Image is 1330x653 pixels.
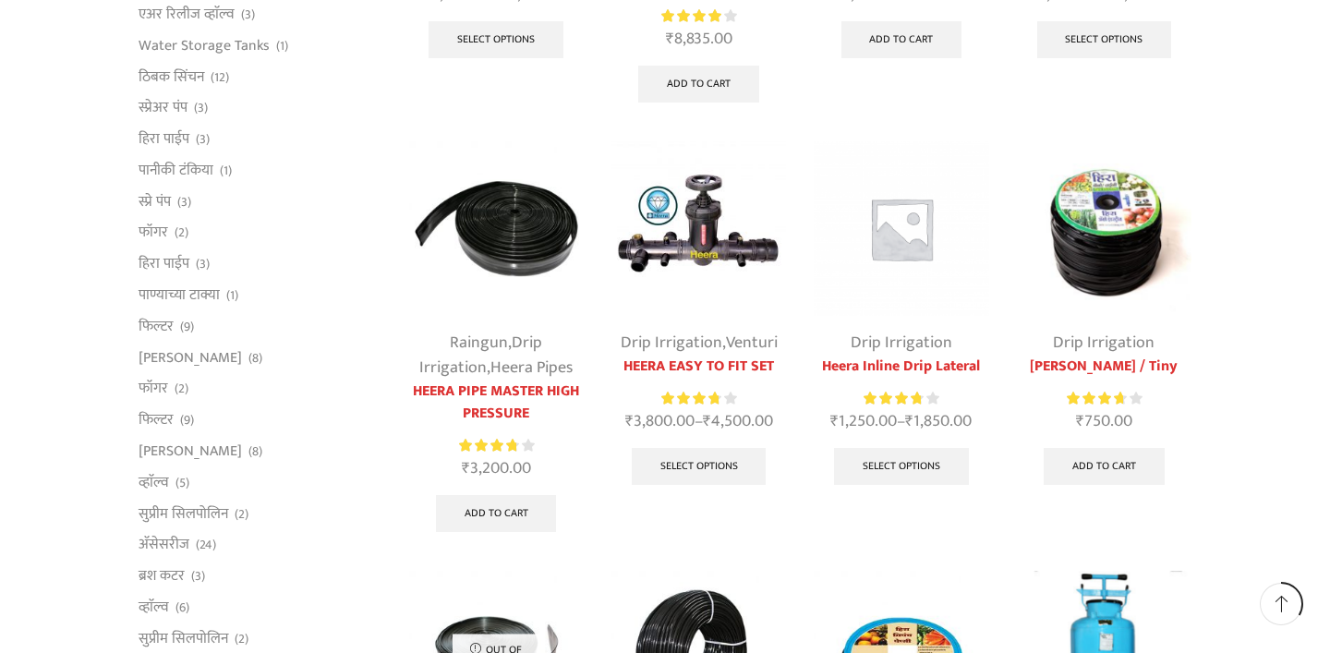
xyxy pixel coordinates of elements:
[139,30,270,61] a: Water Storage Tanks
[661,389,736,408] div: Rated 3.83 out of 5
[139,310,174,342] a: फिल्टर
[194,99,208,117] span: (3)
[666,25,674,53] span: ₹
[703,407,711,435] span: ₹
[841,21,962,58] a: Add to cart: “Rain Pipe”
[459,436,517,455] span: Rated out of 5
[226,286,238,305] span: (1)
[220,162,232,180] span: (1)
[905,407,972,435] bdi: 1,850.00
[1067,389,1142,408] div: Rated 3.80 out of 5
[409,331,584,381] div: , ,
[1067,389,1124,408] span: Rated out of 5
[1053,329,1155,357] a: Drip Irrigation
[1076,407,1132,435] bdi: 750.00
[1076,407,1084,435] span: ₹
[661,389,719,408] span: Rated out of 5
[139,248,189,280] a: हिरा पाईप
[241,6,255,24] span: (3)
[276,37,288,55] span: (1)
[666,25,732,53] bdi: 8,835.00
[248,442,262,461] span: (8)
[409,141,584,316] img: Heera Flex Pipe
[175,599,189,617] span: (6)
[235,630,248,648] span: (2)
[611,409,786,434] span: –
[175,224,188,242] span: (2)
[436,495,557,532] a: Add to cart: “HEERA PIPE MASTER HIGH PRESSURE”
[864,389,938,408] div: Rated 3.81 out of 5
[462,454,531,482] bdi: 3,200.00
[139,561,185,592] a: ब्रश कटर
[611,141,786,316] img: Heera Easy To Fit Set
[139,591,169,623] a: व्हाॅल्व
[175,380,188,398] span: (2)
[191,567,205,586] span: (3)
[139,280,220,311] a: पाण्याच्या टाक्या
[196,255,210,273] span: (3)
[139,342,242,373] a: [PERSON_NAME]
[429,21,563,58] a: Select options for “HEERA PIPE MASTER FLEX”
[196,536,216,554] span: (24)
[905,407,913,435] span: ₹
[830,407,839,435] span: ₹
[632,448,767,485] a: Select options for “HEERA EASY TO FIT SET”
[834,448,969,485] a: Select options for “Heera Inline Drip Lateral”
[139,124,189,155] a: हिरा पाईप
[611,331,786,356] div: ,
[139,186,171,217] a: स्प्रे पंप
[419,329,542,381] a: Drip Irrigation
[462,454,470,482] span: ₹
[703,407,773,435] bdi: 4,500.00
[196,130,210,149] span: (3)
[139,529,189,561] a: अ‍ॅसेसरीज
[814,141,988,316] img: Placeholder
[139,466,169,498] a: व्हाॅल्व
[1017,141,1191,316] img: Tiny Drip Lateral
[625,407,695,435] bdi: 3,800.00
[830,407,897,435] bdi: 1,250.00
[638,66,759,103] a: Add to cart: “Heera Flat Inline Drip Package For 1 Acre (Package of 10500)”
[851,329,952,357] a: Drip Irrigation
[139,154,213,186] a: पानीकी टंकिया
[177,193,191,212] span: (3)
[180,318,194,336] span: (9)
[139,61,204,92] a: ठिबक सिंचन
[211,68,229,87] span: (12)
[1044,448,1165,485] a: Add to cart: “Heera Nano / Tiny”
[625,407,634,435] span: ₹
[814,356,988,378] a: Heera Inline Drip Lateral
[814,409,988,434] span: –
[621,329,722,357] a: Drip Irrigation
[139,435,242,466] a: [PERSON_NAME]
[1017,356,1191,378] a: [PERSON_NAME] / Tiny
[459,436,534,455] div: Rated 3.86 out of 5
[248,349,262,368] span: (8)
[180,411,194,429] span: (9)
[611,356,786,378] a: HEERA EASY TO FIT SET
[1037,21,1172,58] a: Select options for “Flat Inline Drip Lateral”
[409,381,584,425] a: HEERA PIPE MASTER HIGH PRESSURE
[139,92,187,124] a: स्प्रेअर पंप
[139,498,228,529] a: सुप्रीम सिलपोलिन
[235,505,248,524] span: (2)
[726,329,778,357] a: Venturi
[661,6,736,26] div: Rated 4.21 out of 5
[450,329,508,357] a: Raingun
[139,405,174,436] a: फिल्टर
[864,389,921,408] span: Rated out of 5
[139,217,168,248] a: फॉगर
[175,474,189,492] span: (5)
[490,354,573,381] a: Heera Pipes
[661,6,724,26] span: Rated out of 5
[139,373,168,405] a: फॉगर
